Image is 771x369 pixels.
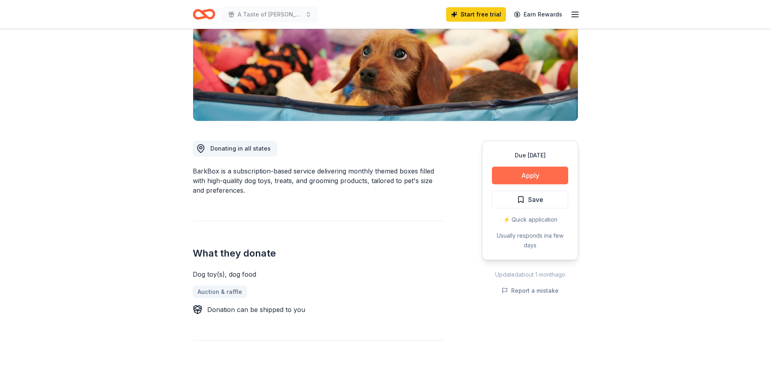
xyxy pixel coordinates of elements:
a: Earn Rewards [509,7,567,22]
div: Dog toy(s), dog food [193,269,443,279]
button: Report a mistake [502,286,559,296]
div: ⚡️ Quick application [492,215,568,224]
div: Updated about 1 month ago [482,270,578,279]
a: Home [193,5,215,24]
button: A Taste of [PERSON_NAME] [222,6,318,22]
div: Due [DATE] [492,151,568,160]
h2: What they donate [193,247,443,260]
div: Donation can be shipped to you [207,305,305,314]
button: Save [492,191,568,208]
a: Auction & raffle [193,285,247,298]
div: Usually responds in a few days [492,231,568,250]
div: BarkBox is a subscription-based service delivering monthly themed boxes filled with high-quality ... [193,166,443,195]
span: A Taste of [PERSON_NAME] [238,10,302,19]
a: Start free trial [446,7,506,22]
button: Apply [492,167,568,184]
span: Save [528,194,543,205]
span: Donating in all states [210,145,271,152]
